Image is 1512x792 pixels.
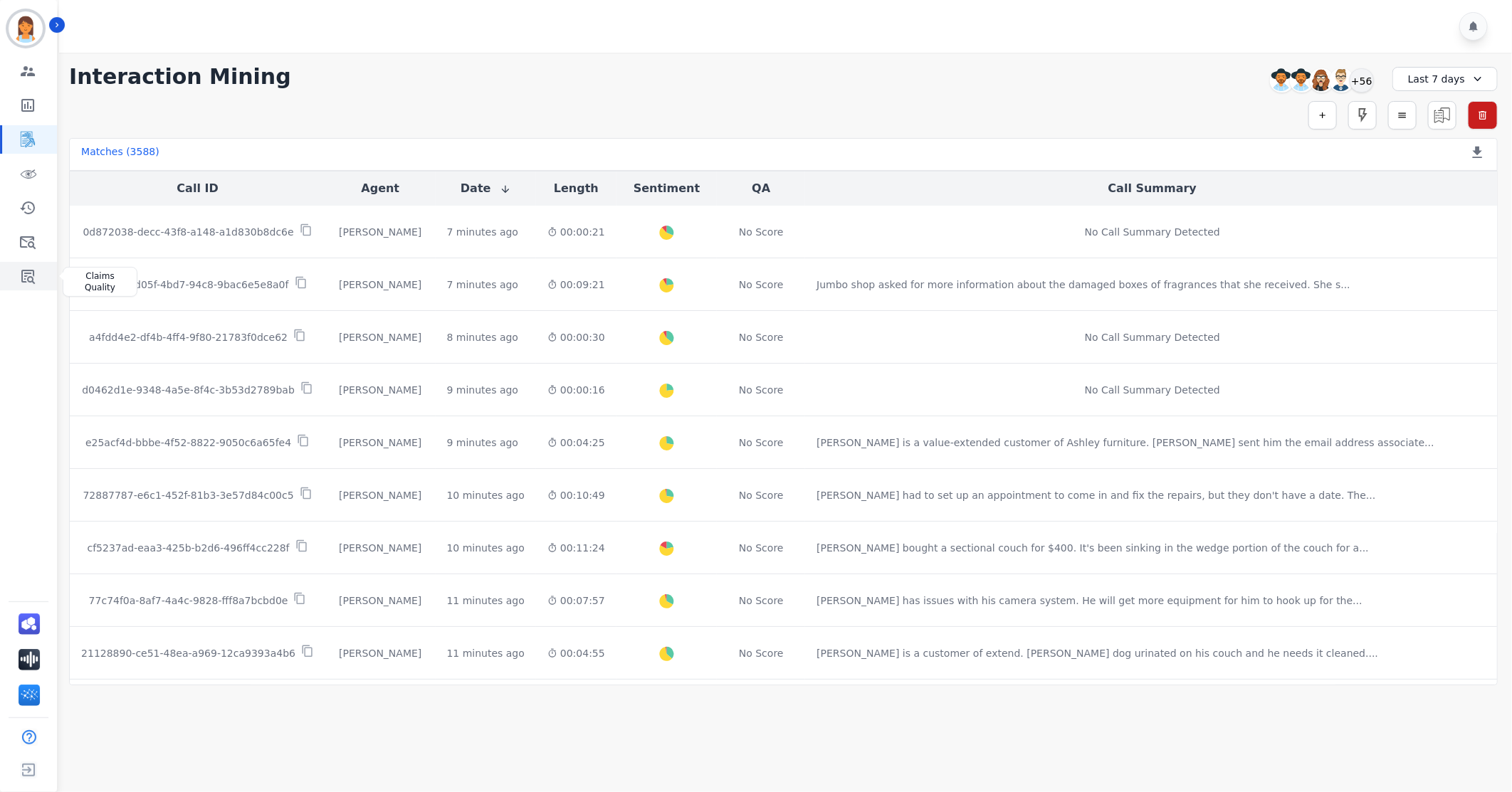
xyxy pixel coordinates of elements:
div: 00:09:21 [547,278,605,292]
div: No Score [739,278,784,292]
p: 0d872038-decc-43f8-a148-a1d830b8dc6e [83,225,293,239]
div: No Call Summary Detected [817,330,1488,344]
div: [PERSON_NAME] bought a sectional couch for $400. It's been sinking in the wedge portion of the co... [817,541,1369,555]
img: Bordered avatar [9,11,43,46]
div: [PERSON_NAME] [337,225,424,239]
div: [PERSON_NAME] [337,278,424,292]
div: [PERSON_NAME] [337,488,424,502]
div: 7 minutes ago [447,278,519,292]
button: Sentiment [634,180,700,197]
div: +56 [1350,68,1374,93]
button: Date [461,180,511,197]
p: cf5237ad-eaa3-425b-b2d6-496ff4cc228f [87,541,289,555]
div: No Score [739,383,784,397]
div: 9 minutes ago [447,435,519,450]
div: No Call Summary Detected [817,383,1488,397]
div: 00:04:55 [547,646,605,660]
div: Last 7 days [1392,67,1498,91]
p: 21128890-ce51-48ea-a969-12ca9393a4b6 [81,646,295,660]
div: 00:07:57 [547,593,605,608]
p: 72887787-e6c1-452f-81b3-3e57d84c00c5 [83,488,293,502]
div: 7 minutes ago [447,225,519,239]
div: 00:04:25 [547,435,605,450]
div: [PERSON_NAME] has issues with his camera system. He will get more equipment for him to hook up fo... [817,593,1363,608]
div: Jumbo shop asked for more information about the damaged boxes of fragrances that she received. Sh... [817,278,1350,292]
h1: Interaction Mining [69,64,291,90]
div: No Call Summary Detected [817,225,1488,239]
div: 10 minutes ago [447,541,525,555]
button: Call ID [177,180,218,197]
div: 00:00:16 [547,383,605,397]
p: 77c74f0a-8af7-4a4c-9828-fff8a7bcbd0e [89,593,288,608]
div: No Score [739,225,784,239]
div: 00:00:30 [547,330,605,344]
p: e6fece3f-d05f-4bd7-94c8-9bac6e5e8a0f [88,278,289,292]
div: 9 minutes ago [447,383,519,397]
div: No Score [739,435,784,450]
button: Agent [361,180,399,197]
div: [PERSON_NAME] [337,383,424,397]
div: [PERSON_NAME] [337,435,424,450]
div: [PERSON_NAME] is a customer of extend. [PERSON_NAME] dog urinated on his couch and he needs it cl... [817,646,1378,660]
div: [PERSON_NAME] had to set up an appointment to come in and fix the repairs, but they don't have a ... [817,488,1375,502]
div: 11 minutes ago [447,646,525,660]
p: a4fdd4e2-df4b-4ff4-9f80-21783f0dce62 [89,330,288,344]
div: 8 minutes ago [447,330,519,344]
div: No Score [739,541,784,555]
div: [PERSON_NAME] [337,646,424,660]
div: Matches ( 3588 ) [81,144,159,164]
div: 00:11:24 [547,541,605,555]
button: QA [752,180,770,197]
div: [PERSON_NAME] [337,593,424,608]
div: No Score [739,593,784,608]
div: No Score [739,488,784,502]
div: 11 minutes ago [447,593,525,608]
div: No Score [739,646,784,660]
p: e25acf4d-bbbe-4f52-8822-9050c6a65fe4 [85,435,291,450]
div: 00:10:49 [547,488,605,502]
div: [PERSON_NAME] is a value-extended customer of Ashley furniture. [PERSON_NAME] sent him the email ... [817,435,1434,450]
div: [PERSON_NAME] [337,541,424,555]
p: d0462d1e-9348-4a5e-8f4c-3b53d2789bab [82,383,295,397]
button: Call Summary [1108,180,1197,197]
div: 10 minutes ago [447,488,525,502]
div: [PERSON_NAME] [337,330,424,344]
div: 00:00:21 [547,225,605,239]
div: No Score [739,330,784,344]
button: Length [554,180,599,197]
